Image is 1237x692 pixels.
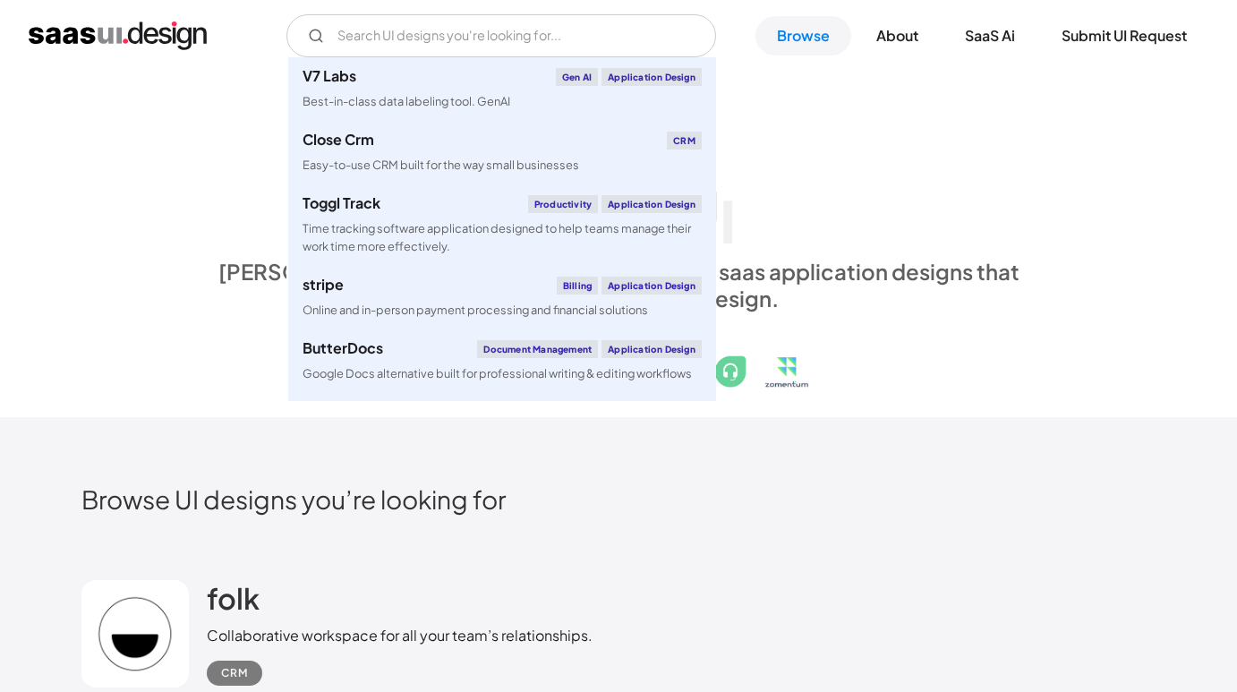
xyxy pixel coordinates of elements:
div: V7 Labs [303,69,356,83]
h1: Explore SaaS UI design patterns & interactions. [207,102,1030,240]
div: Document Management [477,340,598,358]
div: Gen AI [556,68,598,86]
a: klaviyoEmail MarketingApplication DesignCreate personalised customer experiences across email, SM... [288,393,716,474]
a: Close CrmCRMEasy-to-use CRM built for the way small businesses [288,121,716,184]
div: Billing [557,277,598,295]
input: Search UI designs you're looking for... [286,14,716,57]
div: Application Design [601,68,702,86]
div: CRM [221,662,248,684]
a: Toggl TrackProductivityApplication DesignTime tracking software application designed to help team... [288,184,716,265]
div: Application Design [601,195,702,213]
a: ButterDocsDocument ManagementApplication DesignGoogle Docs alternative built for professional wri... [288,329,716,393]
div: Close Crm [303,132,374,147]
div: I [720,186,736,255]
div: ButterDocs [303,341,383,355]
div: Collaborative workspace for all your team’s relationships. [207,625,593,646]
div: stripe [303,278,344,292]
div: Time tracking software application designed to help teams manage their work time more effectively. [303,220,702,254]
div: [PERSON_NAME] is a hand-picked collection of saas application designs that exhibit the best in cl... [207,258,1030,312]
div: Toggl Track [303,196,380,210]
a: home [29,21,207,50]
form: Email Form [286,14,716,57]
div: Application Design [601,277,702,295]
h2: Browse UI designs you’re looking for [81,483,1156,515]
div: Best-in-class data labeling tool. GenAI [303,93,510,110]
a: SaaS Ai [943,16,1037,56]
a: folk [207,580,260,625]
a: Submit UI Request [1040,16,1208,56]
div: CRM [667,132,702,150]
div: Online and in-person payment processing and financial solutions [303,302,648,319]
div: Productivity [528,195,598,213]
div: Application Design [601,340,702,358]
a: Browse [755,16,851,56]
h2: folk [207,580,260,616]
a: V7 LabsGen AIApplication DesignBest-in-class data labeling tool. GenAI [288,57,716,121]
a: stripeBillingApplication DesignOnline and in-person payment processing and financial solutions [288,266,716,329]
div: Easy-to-use CRM built for the way small businesses [303,157,579,174]
div: Google Docs alternative built for professional writing & editing workflows [303,365,692,382]
a: About [855,16,940,56]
